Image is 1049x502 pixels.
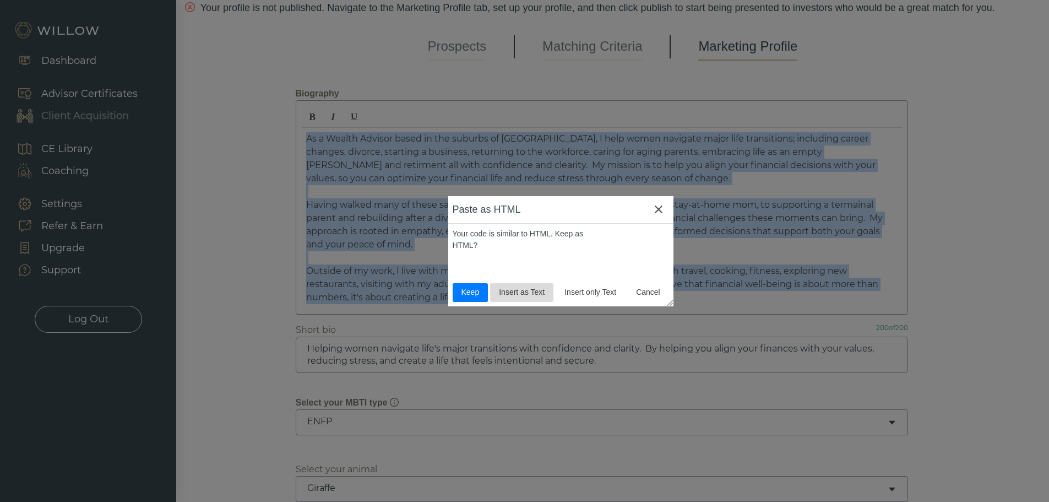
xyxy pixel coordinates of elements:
span: Insert as Text [494,287,549,298]
span: Keep [457,287,484,298]
button: Keep [453,283,488,302]
div: Your code is similar to HTML. Keep as HTML? [453,228,609,251]
button: Cancel [627,283,669,302]
button: Insert as Text [490,283,553,302]
span: Cancel [632,287,665,298]
span: Insert only Text [560,287,621,298]
div: Paste as HTML [448,196,525,223]
button: Insert only Text [556,283,625,302]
